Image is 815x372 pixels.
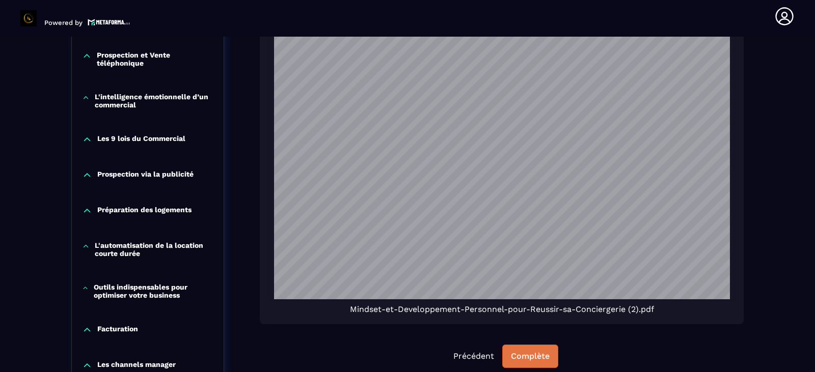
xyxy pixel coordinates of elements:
p: L'automatisation de la location courte durée [95,241,213,257]
p: Les 9 lois du Commercial [97,134,185,145]
img: logo-branding [20,10,37,26]
button: Complète [502,345,558,368]
p: Powered by [44,19,83,26]
p: Facturation [97,325,138,335]
p: Outils indispensables pour optimiser votre business [94,283,213,299]
p: L'intelligence émotionnelle d’un commercial [95,93,213,109]
div: Complète [511,351,550,361]
span: Mindset-et-Developpement-Personnel-pour-Reussir-sa-Conciergerie (2).pdf [350,304,654,314]
p: Les channels manager [97,360,176,370]
p: Prospection et Vente téléphonique [97,51,213,67]
button: Précédent [445,345,502,367]
p: Préparation des logements [97,206,192,216]
p: Prospection via la publicité [97,170,194,180]
img: logo [88,18,130,26]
